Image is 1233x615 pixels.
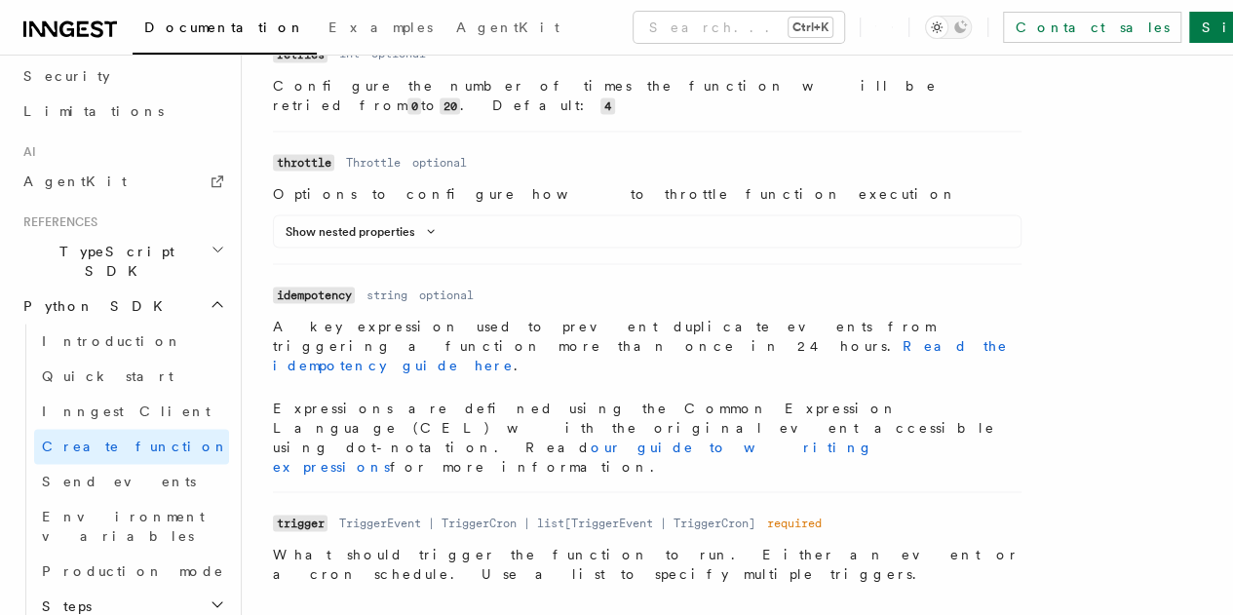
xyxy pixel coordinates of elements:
[42,333,182,349] span: Introduction
[42,368,173,384] span: Quick start
[440,97,460,114] code: 20
[273,398,1021,476] p: Expressions are defined using the Common Expression Language (CEL) with the original event access...
[34,394,229,429] a: Inngest Client
[456,19,559,35] span: AgentKit
[23,173,127,189] span: AgentKit
[412,154,467,170] dd: optional
[328,19,433,35] span: Examples
[34,324,229,359] a: Introduction
[286,223,443,239] button: Show nested properties
[273,316,1021,374] p: A key expression used to prevent duplicate events from triggering a function more than once in 24...
[16,288,229,324] button: Python SDK
[42,474,196,489] span: Send events
[133,6,317,55] a: Documentation
[42,404,211,419] span: Inngest Client
[16,144,36,160] span: AI
[16,296,174,316] span: Python SDK
[42,439,229,454] span: Create function
[273,46,328,62] code: retries
[16,234,229,288] button: TypeScript SDK
[16,58,229,94] a: Security
[273,544,1021,583] p: What should trigger the function to run. Either an event or a cron schedule. Use a list to specif...
[339,515,755,530] dd: TriggerEvent | TriggerCron | list[TriggerEvent | TriggerCron]
[407,97,421,114] code: 0
[925,16,972,39] button: Toggle dark mode
[273,75,1021,115] p: Configure the number of times the function will be retried from to . Default:
[34,554,229,589] a: Production mode
[23,103,164,119] span: Limitations
[42,563,224,579] span: Production mode
[600,97,614,114] code: 4
[34,359,229,394] a: Quick start
[419,287,474,302] dd: optional
[34,429,229,464] a: Create function
[16,242,211,281] span: TypeScript SDK
[16,94,229,129] a: Limitations
[444,6,571,53] a: AgentKit
[273,154,334,171] code: throttle
[273,183,1021,203] p: Options to configure how to throttle function execution
[767,515,822,530] dd: required
[273,287,355,303] code: idempotency
[634,12,844,43] button: Search...Ctrl+K
[42,509,205,544] span: Environment variables
[34,464,229,499] a: Send events
[144,19,305,35] span: Documentation
[346,154,401,170] dd: Throttle
[34,499,229,554] a: Environment variables
[366,287,407,302] dd: string
[23,68,110,84] span: Security
[16,164,229,199] a: AgentKit
[789,18,832,37] kbd: Ctrl+K
[317,6,444,53] a: Examples
[16,214,97,230] span: References
[1003,12,1181,43] a: Contact sales
[273,515,328,531] code: trigger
